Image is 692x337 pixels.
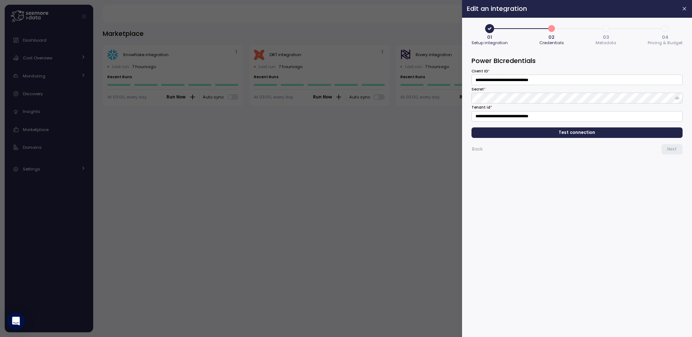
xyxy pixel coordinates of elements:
[662,35,668,39] span: 04
[7,312,25,330] div: Open Intercom Messenger
[487,35,492,39] span: 01
[545,22,558,35] span: 2
[539,41,564,45] span: Credentials
[471,41,508,45] span: Setup integration
[471,22,508,47] button: 01Setup integration
[549,35,555,39] span: 02
[539,22,564,47] button: 202Credentials
[603,35,609,39] span: 03
[600,22,612,35] span: 3
[662,144,683,155] button: Next
[471,144,483,155] button: Back
[659,22,671,35] span: 4
[648,41,683,45] span: Pricing & Budget
[667,144,677,154] span: Next
[596,22,616,47] button: 303Metadata
[559,128,596,138] span: Test connection
[471,56,683,65] h3: Power BI credentials
[596,41,616,45] span: Metadata
[471,127,683,138] button: Test connection
[467,5,676,12] h2: Edit an integration
[472,144,483,154] span: Back
[648,22,683,47] button: 404Pricing & Budget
